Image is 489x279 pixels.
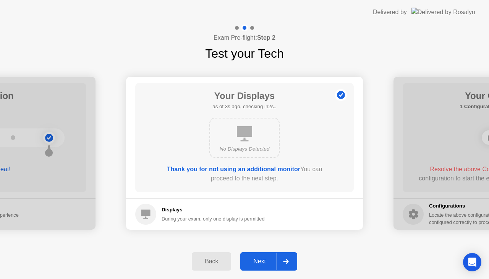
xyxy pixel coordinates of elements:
div: You can proceed to the next step. [157,165,332,183]
div: No Displays Detected [216,145,273,153]
div: Open Intercom Messenger [463,253,481,271]
b: Step 2 [257,34,275,41]
div: Back [194,258,229,265]
div: Delivered by [373,8,407,17]
div: Next [243,258,277,265]
button: Next [240,252,297,271]
h5: as of 3s ago, checking in2s.. [212,103,276,110]
h5: Displays [162,206,265,214]
img: Delivered by Rosalyn [411,8,475,16]
h1: Test your Tech [205,44,284,63]
div: During your exam, only one display is permitted [162,215,265,222]
h1: Your Displays [212,89,276,103]
b: Thank you for not using an additional monitor [167,166,300,172]
button: Back [192,252,231,271]
h4: Exam Pre-flight: [214,33,275,42]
